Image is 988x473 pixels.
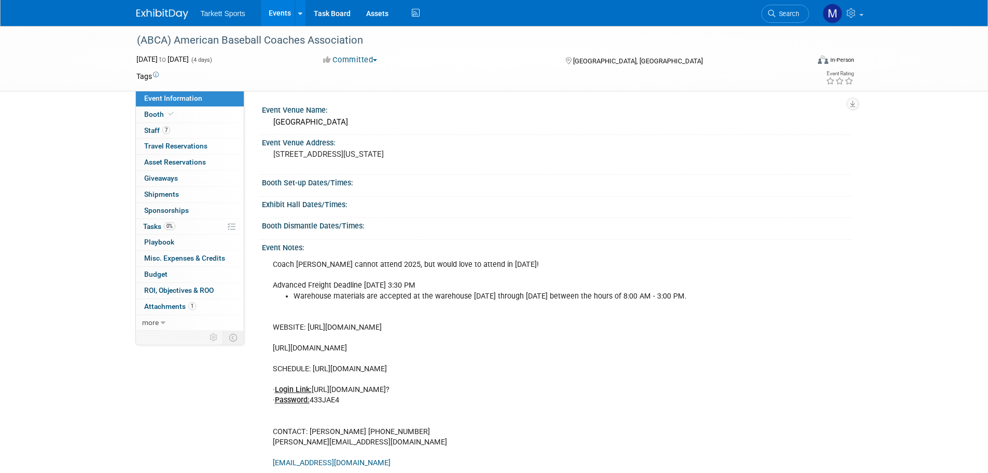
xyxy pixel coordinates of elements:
span: 1 [188,302,196,310]
a: Shipments [136,187,244,202]
a: Search [761,5,809,23]
span: [DATE] [DATE] [136,55,189,63]
div: Booth Dismantle Dates/Times: [262,218,852,231]
span: ROI, Objectives & ROO [144,286,214,294]
span: Event Information [144,94,202,102]
span: Sponsorships [144,206,189,214]
div: Event Rating [826,71,854,76]
a: Giveaways [136,171,244,186]
li: Warehouse materials are accepted at the warehouse [DATE] through [DATE] between the hours of 8:00... [294,291,731,302]
a: Budget [136,267,244,282]
div: In-Person [830,56,854,64]
img: Format-Inperson.png [818,56,828,64]
button: Committed [319,55,381,65]
div: Event Venue Address: [262,135,852,148]
div: Event Notes: [262,240,852,253]
a: Playbook [136,235,244,250]
span: Travel Reservations [144,142,207,150]
span: (4 days) [190,57,212,63]
a: Misc. Expenses & Credits [136,251,244,266]
a: more [136,315,244,331]
span: Budget [144,270,168,278]
span: 7 [162,126,170,134]
u: Login Link: [275,385,312,394]
span: 0% [164,222,175,230]
div: Event Venue Name: [262,102,852,115]
div: (ABCA) American Baseball Coaches Association [133,31,794,50]
a: Travel Reservations [136,139,244,154]
span: Attachments [144,302,196,310]
td: Personalize Event Tab Strip [205,331,223,344]
a: ROI, Objectives & ROO [136,283,244,299]
span: Tarkett Sports [201,9,245,18]
pre: [STREET_ADDRESS][US_STATE] [273,150,496,159]
span: Giveaways [144,174,178,182]
i: Booth reservation complete [169,111,174,117]
u: Password: [275,396,310,404]
span: Misc. Expenses & Credits [144,254,225,262]
span: Shipments [144,190,179,198]
span: Staff [144,126,170,134]
td: Toggle Event Tabs [222,331,244,344]
span: more [142,318,159,327]
div: Exhibit Hall Dates/Times: [262,197,852,210]
a: Booth [136,107,244,123]
div: Event Format [748,54,855,70]
img: ExhibitDay [136,9,188,19]
a: Asset Reservations [136,155,244,170]
img: megan powell [823,4,842,23]
a: Staff7 [136,123,244,139]
a: [EMAIL_ADDRESS][DOMAIN_NAME] [273,458,391,467]
span: Tasks [143,222,175,231]
span: Booth [144,110,176,118]
a: Tasks0% [136,219,244,235]
span: Asset Reservations [144,158,206,166]
span: Playbook [144,238,174,246]
a: Event Information [136,91,244,106]
div: Booth Set-up Dates/Times: [262,175,852,188]
div: [GEOGRAPHIC_DATA] [270,114,844,130]
span: Search [775,10,799,18]
a: Attachments1 [136,299,244,315]
span: to [158,55,168,63]
a: Sponsorships [136,203,244,219]
span: [GEOGRAPHIC_DATA], [GEOGRAPHIC_DATA] [573,57,703,65]
td: Tags [136,71,159,82]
